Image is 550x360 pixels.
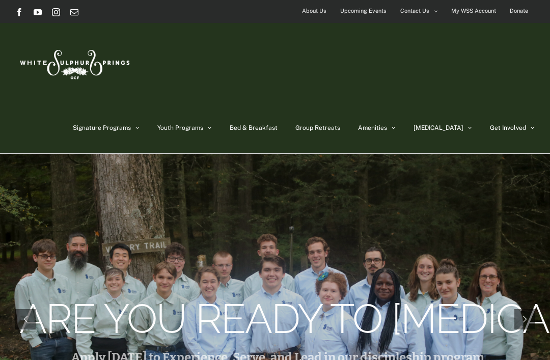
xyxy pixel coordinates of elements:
[230,125,278,131] span: Bed & Breakfast
[73,102,140,153] a: Signature Programs
[157,125,203,131] span: Youth Programs
[340,4,387,18] span: Upcoming Events
[490,102,535,153] a: Get Involved
[490,125,526,131] span: Get Involved
[73,102,535,153] nav: Main Menu
[302,4,326,18] span: About Us
[400,4,429,18] span: Contact Us
[230,102,278,153] a: Bed & Breakfast
[157,102,212,153] a: Youth Programs
[73,125,131,131] span: Signature Programs
[451,4,496,18] span: My WSS Account
[358,102,396,153] a: Amenities
[295,102,340,153] a: Group Retreats
[510,4,528,18] span: Donate
[15,39,132,87] img: White Sulphur Springs Logo
[295,125,340,131] span: Group Retreats
[414,125,463,131] span: [MEDICAL_DATA]
[358,125,387,131] span: Amenities
[414,102,472,153] a: [MEDICAL_DATA]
